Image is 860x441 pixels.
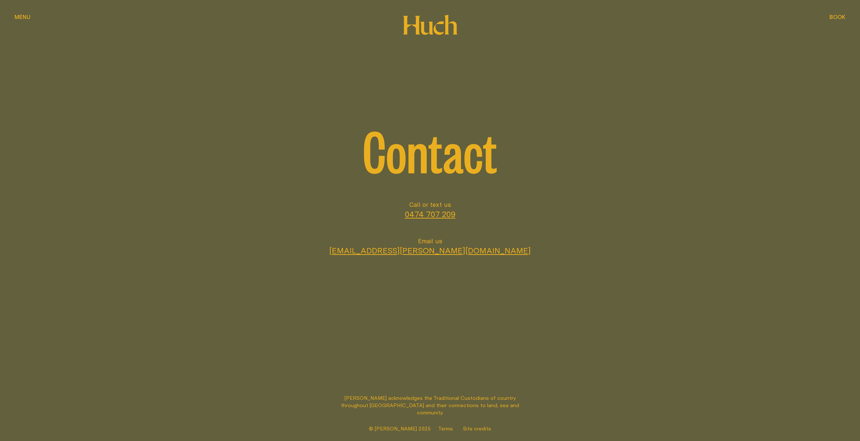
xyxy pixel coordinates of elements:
button: show menu [15,13,31,22]
a: Terms [438,425,453,432]
button: show booking tray [829,13,845,22]
h2: Call or text us [15,200,845,209]
a: [EMAIL_ADDRESS][PERSON_NAME][DOMAIN_NAME] [329,245,531,256]
a: Site credits [463,425,491,432]
a: 0474 707 209 [405,208,455,220]
span: Menu [15,14,31,20]
span: Book [829,14,845,20]
p: [PERSON_NAME] acknowledges the Traditional Custodians of country throughout [GEOGRAPHIC_DATA] and... [337,394,523,416]
span: © [PERSON_NAME] 2025 [369,425,431,432]
h2: Email us [15,237,845,245]
span: Contact [363,120,497,178]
